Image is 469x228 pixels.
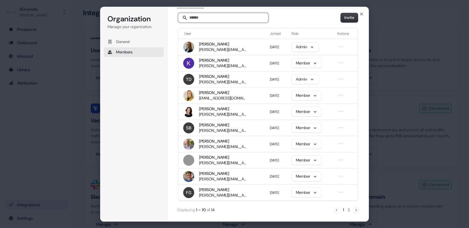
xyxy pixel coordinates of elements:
[183,171,194,182] img: Angus Dowie
[292,139,322,149] button: Member
[270,142,279,146] span: [DATE]
[183,155,194,166] img: Matko Mrakovcic
[196,207,206,212] span: 1 – 10
[199,96,247,101] span: [EMAIL_ADDRESS][DOMAIN_NAME]
[199,139,229,144] span: [PERSON_NAME]
[199,176,247,182] span: [PERSON_NAME][EMAIL_ADDRESS][DOMAIN_NAME]
[183,122,194,133] img: Sara Benkirane
[292,75,319,84] button: Admin
[335,28,358,39] th: Actions
[183,58,194,69] img: Kevin Squyres
[199,128,247,133] span: [PERSON_NAME][EMAIL_ADDRESS][DOMAIN_NAME]
[211,207,215,212] span: 14
[270,110,279,114] span: [DATE]
[347,207,351,213] button: 2
[292,188,322,197] button: Member
[199,79,247,85] span: [PERSON_NAME][EMAIL_ADDRESS][PERSON_NAME][DOMAIN_NAME]
[104,37,164,47] button: General
[199,74,229,79] span: [PERSON_NAME]
[270,190,279,195] span: [DATE]
[292,123,322,132] button: Member
[337,189,344,196] button: Open menu
[337,140,344,147] button: Open menu
[270,61,279,65] span: [DATE]
[199,155,229,160] span: [PERSON_NAME]
[337,124,344,131] button: Open menu
[177,207,195,212] span: Displaying
[337,172,344,180] button: Open menu
[107,14,160,24] h1: Organization
[270,126,279,130] span: [DATE]
[183,187,194,198] img: Fernanda Goite
[199,187,229,193] span: [PERSON_NAME]
[207,207,210,212] span: of
[199,160,247,166] span: [PERSON_NAME][EMAIL_ADDRESS][PERSON_NAME][DOMAIN_NAME]
[116,49,133,55] span: Members
[292,42,319,52] button: Admin
[342,207,345,213] button: 1
[289,28,335,39] th: Role
[337,43,344,50] button: Open menu
[270,45,279,49] span: [DATE]
[270,77,279,81] span: [DATE]
[270,158,279,162] span: [DATE]
[183,74,194,85] img: Thomas Duggan
[337,92,344,99] button: Open menu
[199,58,229,63] span: [PERSON_NAME]
[292,59,322,68] button: Member
[199,63,247,69] span: [PERSON_NAME][EMAIL_ADDRESS][PERSON_NAME][DOMAIN_NAME]
[337,108,344,115] button: Open menu
[107,24,160,30] p: Manage your organization.
[292,107,322,116] button: Member
[267,28,289,39] th: Joined
[353,207,359,213] button: Next
[183,42,194,52] img: Erica Lynn Winter
[341,13,358,22] button: Invite
[292,91,322,100] button: Member
[270,174,279,179] span: [DATE]
[116,39,130,45] span: General
[178,13,268,22] input: Search
[292,156,322,165] button: Member
[183,90,194,101] img: Camila Vivanco
[199,42,229,47] span: [PERSON_NAME]
[183,139,194,150] img: Tony Troth
[104,47,164,57] button: Members
[199,112,247,117] span: [PERSON_NAME][EMAIL_ADDRESS][PERSON_NAME][DOMAIN_NAME]
[337,59,344,67] button: Open menu
[178,28,267,39] th: User
[199,47,247,52] span: [PERSON_NAME][EMAIL_ADDRESS][DOMAIN_NAME]
[199,106,229,112] span: [PERSON_NAME]
[199,90,229,96] span: [PERSON_NAME]
[199,171,229,176] span: [PERSON_NAME]
[199,193,247,198] span: [PERSON_NAME][EMAIL_ADDRESS][DOMAIN_NAME]
[199,144,247,150] span: [PERSON_NAME][EMAIL_ADDRESS][PERSON_NAME][DOMAIN_NAME]
[183,106,194,117] img: Audrey Goebel
[337,75,344,83] button: Open menu
[199,122,229,128] span: [PERSON_NAME]
[292,172,322,181] button: Member
[337,156,344,164] button: Open menu
[270,93,279,98] span: [DATE]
